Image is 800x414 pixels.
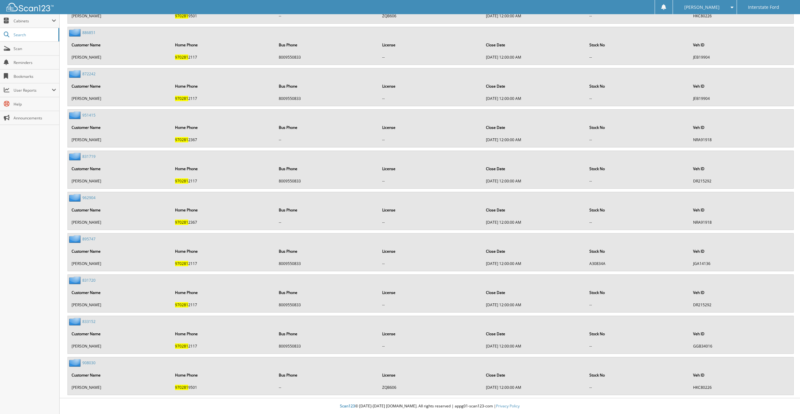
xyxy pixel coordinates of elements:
span: 970281 [175,385,188,390]
span: 970281 [175,13,188,19]
td: 8009550833 [276,93,378,104]
th: Veh ID [690,245,793,258]
th: Customer Name [68,38,171,51]
td: 2117 [172,52,275,62]
a: 831719 [82,154,96,159]
th: Bus Phone [276,286,378,299]
a: 895747 [82,236,96,242]
th: Veh ID [690,162,793,175]
img: folder2.png [69,70,82,78]
th: License [379,327,482,340]
th: Home Phone [172,204,275,216]
td: [PERSON_NAME] [68,341,171,351]
img: folder2.png [69,235,82,243]
th: Customer Name [68,327,171,340]
iframe: Chat Widget [768,384,800,414]
a: 831720 [82,278,96,283]
th: Veh ID [690,80,793,93]
img: scan123-logo-white.svg [6,3,54,11]
td: -- [276,11,378,21]
img: folder2.png [69,194,82,202]
th: License [379,38,482,51]
td: -- [379,217,482,227]
td: -- [586,135,689,145]
a: 886851 [82,30,96,35]
th: Stock No [586,369,689,382]
td: 8009550833 [276,341,378,351]
td: 8009550833 [276,176,378,186]
img: folder2.png [69,318,82,325]
th: Close Date [483,38,586,51]
span: Help [14,101,56,107]
td: DR215292 [690,176,793,186]
td: -- [586,52,689,62]
td: [DATE] 12:00:00 AM [483,135,586,145]
td: HKC80226 [690,11,793,21]
td: [PERSON_NAME] [68,11,171,21]
td: NRA91918 [690,217,793,227]
td: 9501 [172,382,275,393]
td: -- [379,52,482,62]
span: Interstate Ford [748,5,779,9]
span: 970281 [175,220,188,225]
span: 970281 [175,302,188,308]
td: -- [379,135,482,145]
img: folder2.png [69,29,82,37]
th: License [379,162,482,175]
div: © [DATE]-[DATE] [DOMAIN_NAME]. All rights reserved | appg01-scan123-com | [60,399,800,414]
span: Bookmarks [14,74,56,79]
th: Customer Name [68,121,171,134]
td: -- [379,93,482,104]
td: -- [586,382,689,393]
th: Close Date [483,204,586,216]
span: Cabinets [14,18,52,24]
td: [DATE] 12:00:00 AM [483,341,586,351]
th: Close Date [483,80,586,93]
th: Stock No [586,327,689,340]
td: -- [379,258,482,269]
th: License [379,80,482,93]
a: 951415 [82,112,96,118]
th: Stock No [586,245,689,258]
th: Home Phone [172,369,275,382]
a: 908030 [82,360,96,365]
th: Customer Name [68,369,171,382]
th: Bus Phone [276,369,378,382]
td: [DATE] 12:00:00 AM [483,382,586,393]
td: -- [276,135,378,145]
th: Stock No [586,204,689,216]
th: Stock No [586,38,689,51]
td: ZQB606 [379,11,482,21]
a: 872242 [82,71,96,77]
span: 970281 [175,55,188,60]
td: ZQB606 [379,382,482,393]
th: Stock No [586,286,689,299]
span: Announcements [14,115,56,121]
td: -- [586,93,689,104]
td: -- [586,11,689,21]
td: 2117 [172,176,275,186]
span: 970281 [175,137,188,142]
td: 8009550833 [276,258,378,269]
th: Bus Phone [276,204,378,216]
td: [PERSON_NAME] [68,135,171,145]
th: Veh ID [690,204,793,216]
a: Privacy Policy [496,403,520,409]
td: -- [586,341,689,351]
th: Close Date [483,369,586,382]
td: [PERSON_NAME] [68,300,171,310]
span: Scan [14,46,56,51]
td: 9501 [172,11,275,21]
th: Customer Name [68,204,171,216]
th: Customer Name [68,80,171,93]
td: 2367 [172,217,275,227]
span: [PERSON_NAME] [684,5,720,9]
th: Close Date [483,162,586,175]
td: -- [586,217,689,227]
span: Scan123 [340,403,355,409]
th: Home Phone [172,38,275,51]
th: Home Phone [172,162,275,175]
span: Search [14,32,55,37]
span: 970281 [175,261,188,266]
